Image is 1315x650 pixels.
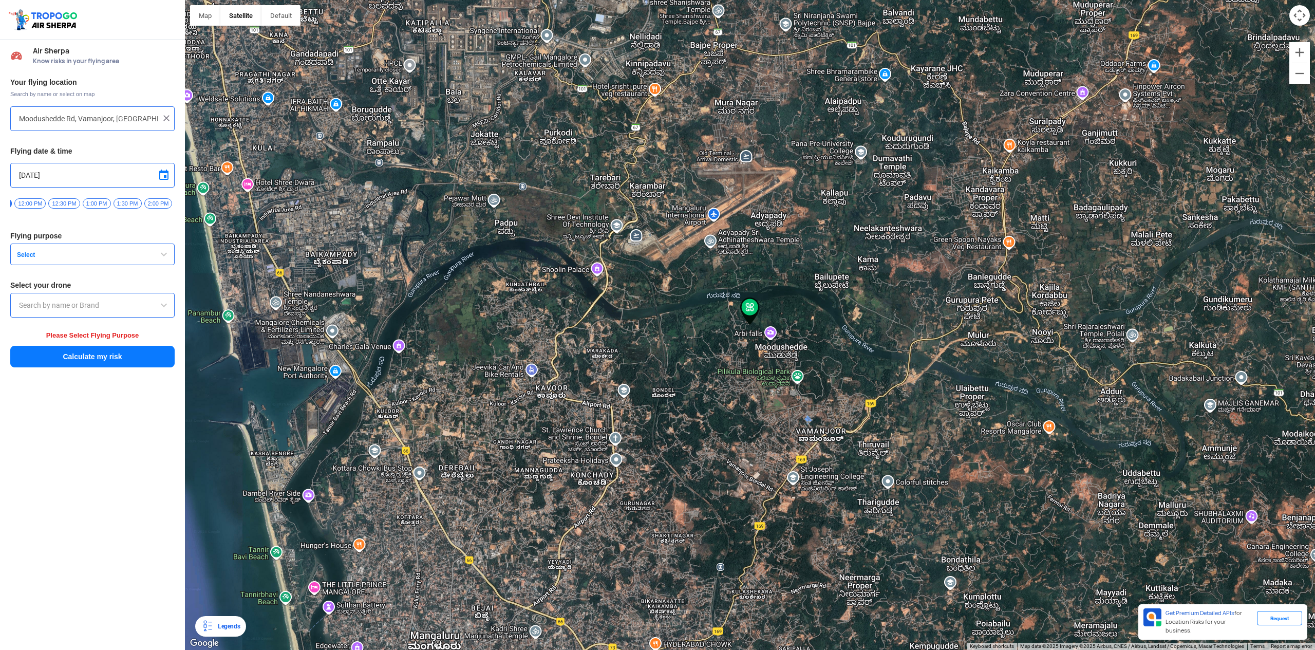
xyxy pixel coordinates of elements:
img: Premium APIs [1143,608,1161,626]
span: 2:00 PM [144,198,173,209]
h3: Your flying location [10,79,175,86]
img: Risk Scores [10,49,23,62]
h3: Select your drone [10,282,175,289]
span: Search by name or select on map [10,90,175,98]
span: 1:00 PM [83,198,111,209]
img: ic_close.png [161,113,172,123]
input: Search your flying location [19,113,158,125]
span: Map data ©2025 Imagery ©2025 Airbus, CNES / Airbus, Landsat / Copernicus, Maxar Technologies [1020,643,1244,649]
span: 1:30 PM [114,198,142,209]
span: Know risks in your flying area [33,57,175,65]
button: Keyboard shortcuts [970,643,1014,650]
span: Get Premium Detailed APIs [1166,609,1234,617]
button: Calculate my risk [10,346,175,367]
div: Request [1257,611,1302,625]
div: for Location Risks for your business. [1161,608,1257,636]
span: 12:30 PM [48,198,80,209]
span: Air Sherpa [33,47,175,55]
input: Select Date [19,169,166,181]
button: Select [10,244,175,265]
img: Legends [201,620,214,633]
button: Show satellite imagery [220,5,261,26]
h3: Flying purpose [10,232,175,239]
span: 12:00 PM [14,198,46,209]
span: Please Select Flying Purpose [46,331,139,339]
button: Show street map [190,5,220,26]
img: Google [187,637,221,650]
h3: Flying date & time [10,147,175,155]
img: ic_tgdronemaps.svg [8,8,81,31]
a: Terms [1250,643,1265,649]
button: Zoom out [1289,63,1310,84]
span: Select [13,251,141,259]
button: Zoom in [1289,42,1310,63]
a: Open this area in Google Maps (opens a new window) [187,637,221,650]
input: Search by name or Brand [19,299,166,311]
button: Map camera controls [1289,5,1310,26]
a: Report a map error [1271,643,1312,649]
div: Legends [214,620,240,633]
